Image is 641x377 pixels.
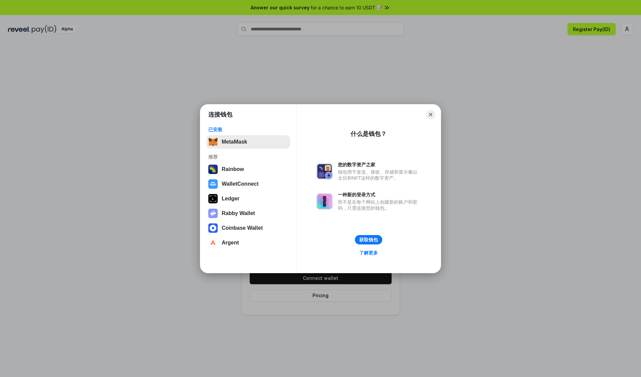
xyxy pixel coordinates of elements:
[206,135,290,149] button: MetaMask
[222,196,239,202] div: Ledger
[338,162,421,168] div: 您的数字资产之家
[208,165,218,174] img: svg+xml,%3Csvg%20width%3D%22120%22%20height%3D%22120%22%20viewBox%3D%220%200%20120%20120%22%20fil...
[355,235,382,244] button: 获取钱包
[208,111,232,119] h1: 连接钱包
[338,169,421,181] div: 钱包用于发送、接收、存储和显示像以太坊和NFT这样的数字资产。
[222,240,239,246] div: Argent
[206,163,290,176] button: Rainbow
[206,207,290,220] button: Rabby Wallet
[351,130,387,138] div: 什么是钱包？
[359,250,378,256] div: 了解更多
[208,223,218,233] img: svg+xml,%3Csvg%20width%3D%2228%22%20height%3D%2228%22%20viewBox%3D%220%200%2028%2028%22%20fill%3D...
[208,154,288,160] div: 推荐
[208,179,218,189] img: svg+xml,%3Csvg%20width%3D%2228%22%20height%3D%2228%22%20viewBox%3D%220%200%2028%2028%22%20fill%3D...
[222,139,247,145] div: MetaMask
[222,181,259,187] div: WalletConnect
[355,248,382,257] a: 了解更多
[206,236,290,249] button: Argent
[222,210,255,216] div: Rabby Wallet
[208,137,218,147] img: svg+xml,%3Csvg%20fill%3D%22none%22%20height%3D%2233%22%20viewBox%3D%220%200%2035%2033%22%20width%...
[222,166,244,172] div: Rainbow
[208,238,218,247] img: svg+xml,%3Csvg%20width%3D%2228%22%20height%3D%2228%22%20viewBox%3D%220%200%2028%2028%22%20fill%3D...
[426,110,435,119] button: Close
[316,163,333,179] img: svg+xml,%3Csvg%20xmlns%3D%22http%3A%2F%2Fwww.w3.org%2F2000%2Fsvg%22%20fill%3D%22none%22%20viewBox...
[359,237,378,243] div: 获取钱包
[316,193,333,209] img: svg+xml,%3Csvg%20xmlns%3D%22http%3A%2F%2Fwww.w3.org%2F2000%2Fsvg%22%20fill%3D%22none%22%20viewBox...
[206,192,290,205] button: Ledger
[208,194,218,203] img: svg+xml,%3Csvg%20xmlns%3D%22http%3A%2F%2Fwww.w3.org%2F2000%2Fsvg%22%20width%3D%2228%22%20height%3...
[206,177,290,191] button: WalletConnect
[222,225,263,231] div: Coinbase Wallet
[338,199,421,211] div: 而不是在每个网站上创建新的账户和密码，只需连接您的钱包。
[208,127,288,133] div: 已安装
[206,221,290,235] button: Coinbase Wallet
[338,192,421,198] div: 一种新的登录方式
[208,209,218,218] img: svg+xml,%3Csvg%20xmlns%3D%22http%3A%2F%2Fwww.w3.org%2F2000%2Fsvg%22%20fill%3D%22none%22%20viewBox...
